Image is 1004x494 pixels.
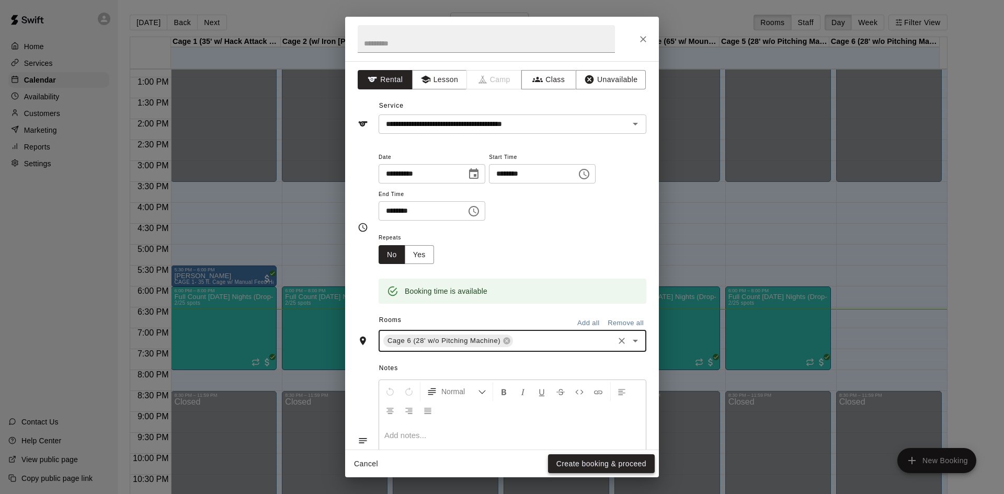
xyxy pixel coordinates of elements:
button: Format Underline [533,382,551,401]
button: Class [521,70,576,89]
button: Insert Code [571,382,588,401]
svg: Rooms [358,336,368,346]
span: Cage 6 (28' w/o Pitching Machine) [383,336,505,346]
span: Normal [441,386,478,397]
button: No [379,245,405,265]
div: Cage 6 (28' w/o Pitching Machine) [383,335,513,347]
span: Rooms [379,316,402,324]
button: Redo [400,382,418,401]
button: Formatting Options [423,382,490,401]
button: Yes [405,245,434,265]
span: Date [379,151,485,165]
button: Format Italics [514,382,532,401]
button: Lesson [412,70,467,89]
button: Clear [614,334,629,348]
span: Notes [379,360,646,377]
button: Right Align [400,401,418,420]
div: outlined button group [379,245,434,265]
div: Booking time is available [405,282,487,301]
button: Insert Link [589,382,607,401]
button: Left Align [613,382,631,401]
button: Remove all [605,315,646,331]
span: Service [379,102,404,109]
button: Center Align [381,401,399,420]
button: Choose time, selected time is 6:30 PM [463,201,484,222]
button: Choose time, selected time is 6:00 PM [574,164,595,185]
button: Rental [358,70,413,89]
button: Create booking & proceed [548,454,655,474]
span: Repeats [379,231,442,245]
button: Choose date, selected date is Sep 19, 2025 [463,164,484,185]
button: Close [634,30,653,49]
button: Justify Align [419,401,437,420]
button: Add all [572,315,605,331]
button: Open [628,117,643,131]
span: End Time [379,188,485,202]
button: Undo [381,382,399,401]
svg: Notes [358,435,368,446]
button: Format Bold [495,382,513,401]
span: Camps can only be created in the Services page [467,70,522,89]
button: Unavailable [576,70,646,89]
button: Cancel [349,454,383,474]
span: Start Time [489,151,596,165]
button: Open [628,334,643,348]
svg: Service [358,119,368,129]
svg: Timing [358,222,368,233]
button: Format Strikethrough [552,382,569,401]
